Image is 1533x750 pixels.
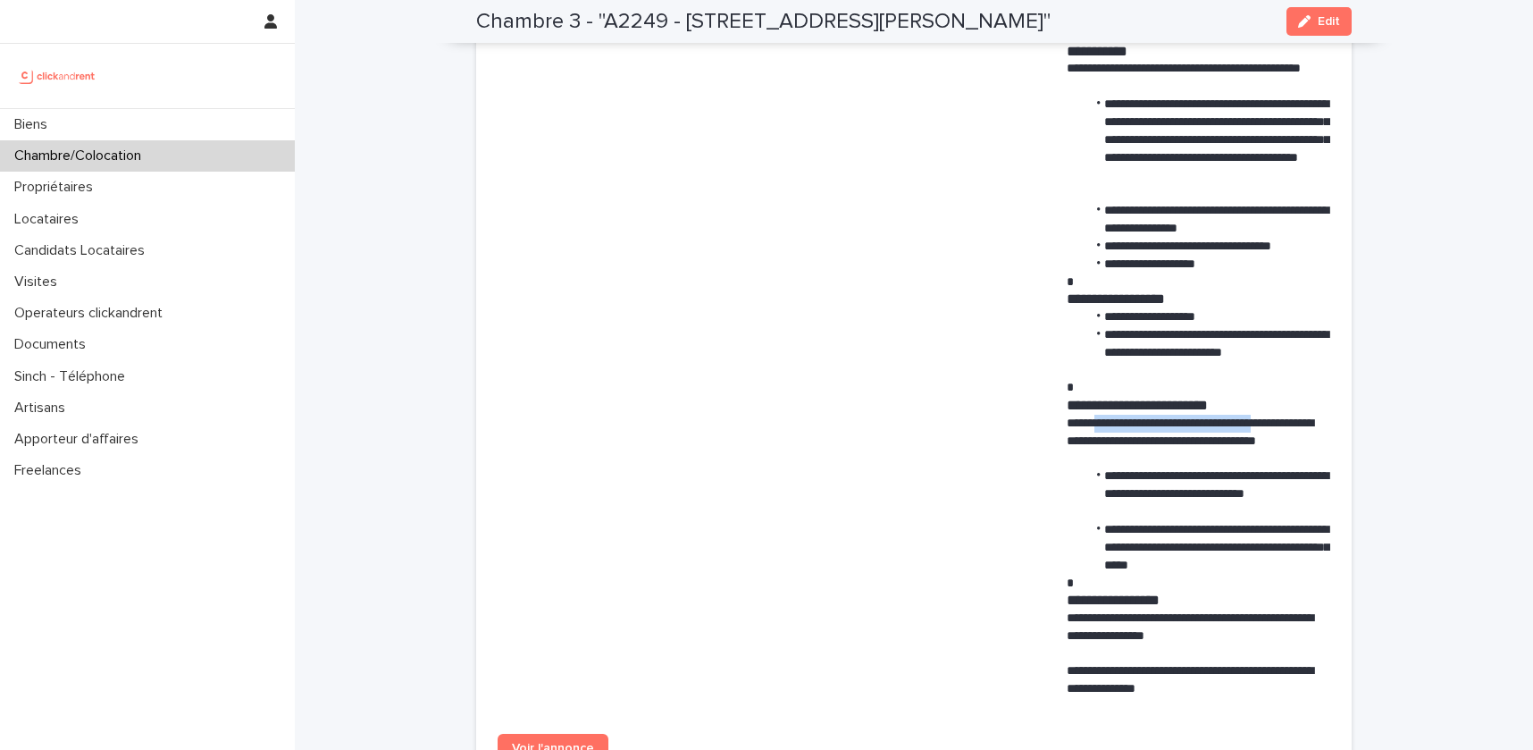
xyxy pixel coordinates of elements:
h2: Chambre 3 - "A2249 - [STREET_ADDRESS][PERSON_NAME]" [476,9,1051,35]
p: Propriétaires [7,179,107,196]
p: Apporteur d'affaires [7,431,153,448]
p: Freelances [7,462,96,479]
p: Locataires [7,211,93,228]
p: Artisans [7,400,80,417]
p: Candidats Locataires [7,242,159,259]
p: Chambre/Colocation [7,147,155,164]
p: Biens [7,116,62,133]
button: Edit [1286,7,1352,36]
img: UCB0brd3T0yccxBKYDjQ [14,58,101,94]
p: Visites [7,274,71,291]
p: Sinch - Téléphone [7,368,139,385]
p: Operateurs clickandrent [7,305,177,322]
p: Documents [7,336,100,353]
span: Edit [1318,15,1340,28]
